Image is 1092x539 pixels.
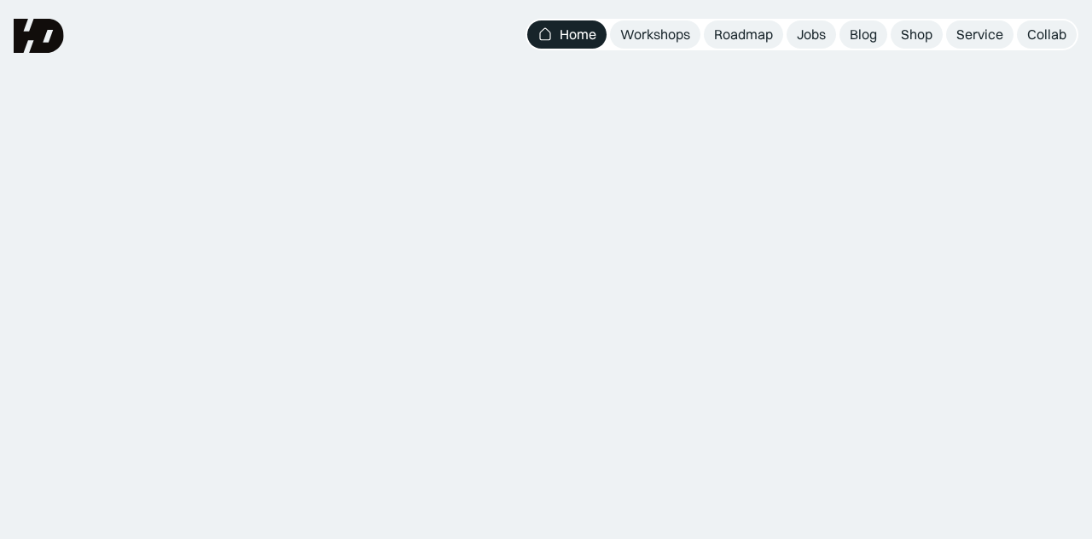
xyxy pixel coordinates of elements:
div: Home [560,26,596,43]
a: Workshops [610,20,700,49]
span: UIUX [196,204,346,286]
div: Collab [1027,26,1066,43]
div: Shop [901,26,932,43]
div: Roadmap [714,26,773,43]
div: Workshops [620,26,690,43]
div: Jobs [797,26,826,43]
a: Jobs [787,20,836,49]
div: Blog [850,26,877,43]
div: Service [956,26,1003,43]
a: Shop [891,20,943,49]
a: Roadmap [704,20,783,49]
a: Collab [1017,20,1077,49]
span: & [562,204,600,286]
div: WHO’S HIRING? [805,519,892,534]
a: Blog [839,20,887,49]
a: Service [946,20,1014,49]
a: Home [527,20,607,49]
